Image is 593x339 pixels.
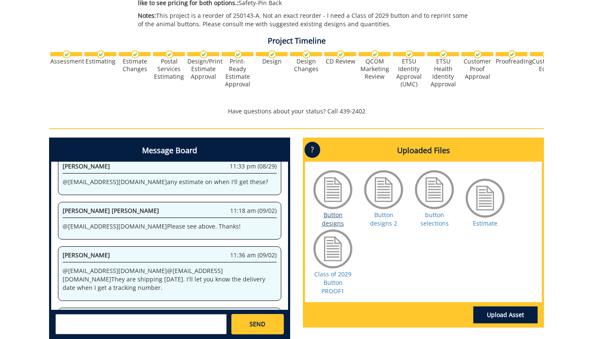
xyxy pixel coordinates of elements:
p: This project is a reorder of 250143-A. Not an exact reorder - I need a Class of 2029 button and t... [138,11,469,28]
div: CD Review [324,58,356,65]
span: [PERSON_NAME] [PERSON_NAME] [63,207,159,215]
img: checkmark [508,50,516,58]
div: Print-Ready Estimate Approval [222,58,253,88]
textarea: messageToSend [55,314,227,334]
span: SEND [250,320,265,328]
div: Design Changes [290,58,322,73]
a: Class of 2029 Button PROOF1 [314,270,351,295]
div: Postal Services Estimating [153,58,185,80]
a: Upload Asset [473,306,538,323]
span: 11:33 pm (08/29) [230,162,277,171]
div: Customer Edits [530,58,562,73]
a: Button designs [322,211,344,227]
a: Estimate [473,219,497,227]
img: checkmark [234,50,242,58]
div: Estimate Changes [119,58,151,73]
div: ETSU Identity Approval (UMC) [393,58,425,88]
div: Proofreading [496,58,527,65]
img: checkmark [405,50,413,58]
img: checkmark [337,50,345,58]
p: @ [EMAIL_ADDRESS][DOMAIN_NAME] Please see above. Thanks! [63,222,277,231]
div: QCOM Marketing Review [359,58,390,80]
span: [PERSON_NAME] [63,251,110,259]
a: SEND [231,314,284,334]
div: ETSU Health Identity Approval [427,58,459,88]
div: Design/Print Estimate Approval [187,58,219,80]
h4: Message Board [51,140,288,162]
div: Estimating [85,58,116,65]
img: checkmark [131,50,139,58]
a: Button designs 2 [370,211,397,227]
img: checkmark [542,50,550,58]
a: button selections [420,211,449,227]
p: @ [EMAIL_ADDRESS][DOMAIN_NAME] @ [EMAIL_ADDRESS][DOMAIN_NAME] They are shipping [DATE]. I'll let ... [63,267,277,292]
img: checkmark [439,50,447,58]
img: checkmark [97,50,105,58]
img: checkmark [302,50,310,58]
img: checkmark [268,50,276,58]
span: [PERSON_NAME] [63,162,110,170]
h4: Uploaded Files [305,140,542,162]
p: @ [EMAIL_ADDRESS][DOMAIN_NAME] any estimate on when I'll get these? [63,178,277,186]
div: Customer Proof Approval [461,58,493,80]
span: 11:18 am (09/02) [230,207,277,215]
img: checkmark [474,50,482,58]
span: 11:36 am (09/02) [230,251,277,259]
p: Have questions about your status? Call 439-2402 [49,107,544,116]
span: Notes: [138,11,156,19]
h4: Project Timeline [49,37,544,45]
p: ? [305,142,320,158]
img: checkmark [63,50,71,58]
div: Assessment [50,58,82,65]
img: checkmark [371,50,379,58]
img: checkmark [165,50,173,58]
img: checkmark [200,50,208,58]
div: Design [256,58,288,65]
